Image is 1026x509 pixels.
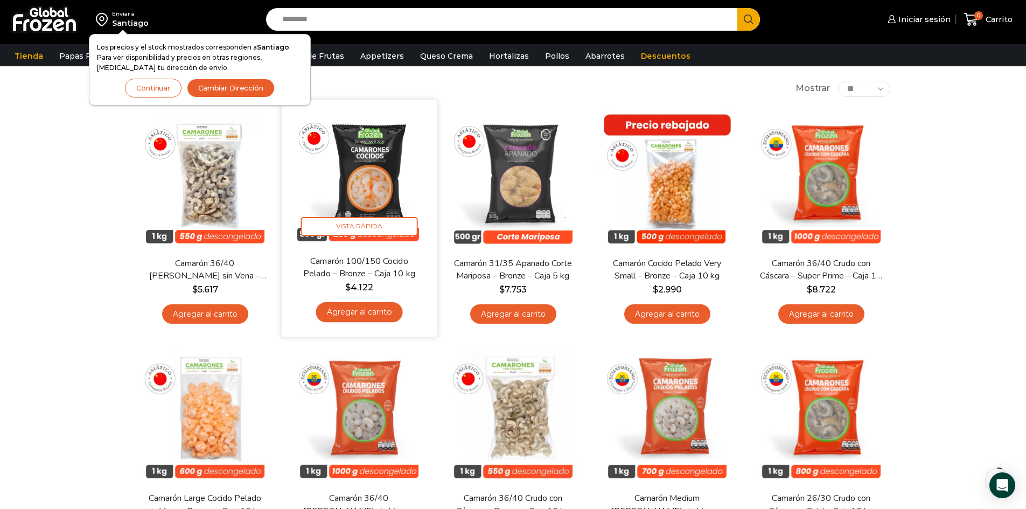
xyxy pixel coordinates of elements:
a: Abarrotes [580,46,630,66]
p: Los precios y el stock mostrados corresponden a . Para ver disponibilidad y precios en otras regi... [97,42,303,73]
span: Vista Rápida [301,217,417,236]
a: Tienda [9,46,48,66]
a: Agregar al carrito: “Camarón 36/40 Crudo Pelado sin Vena - Bronze - Caja 10 kg” [162,304,248,324]
strong: Santiago [257,43,289,51]
bdi: 8.722 [807,284,836,295]
span: $ [653,284,658,295]
bdi: 5.617 [192,284,218,295]
span: $ [807,284,812,295]
a: Pollos [540,46,575,66]
a: Camarón 36/40 [PERSON_NAME] sin Vena – Bronze – Caja 10 kg [143,257,267,282]
span: Iniciar sesión [896,14,951,25]
a: Camarón 36/40 Crudo con Cáscara – Super Prime – Caja 10 kg [759,257,883,282]
div: Enviar a [112,10,149,18]
bdi: 7.753 [499,284,527,295]
div: Santiago [112,18,149,29]
a: 0 Carrito [961,7,1015,32]
button: Cambiar Dirección [187,79,275,97]
a: Appetizers [355,46,409,66]
a: Agregar al carrito: “Camarón 31/35 Apanado Corte Mariposa - Bronze - Caja 5 kg” [470,304,556,324]
a: Camarón Cocido Pelado Very Small – Bronze – Caja 10 kg [605,257,729,282]
a: Queso Crema [415,46,478,66]
a: Iniciar sesión [885,9,951,30]
span: Mostrar [795,82,830,95]
a: Camarón 31/35 Apanado Corte Mariposa – Bronze – Caja 5 kg [451,257,575,282]
div: Open Intercom Messenger [989,472,1015,498]
a: Camarón 100/150 Cocido Pelado – Bronze – Caja 10 kg [296,255,421,280]
a: Agregar al carrito: “Camarón 100/150 Cocido Pelado - Bronze - Caja 10 kg” [316,302,402,322]
bdi: 2.990 [653,284,682,295]
span: $ [192,284,198,295]
span: $ [345,282,351,292]
span: Carrito [983,14,1013,25]
span: $ [499,284,505,295]
a: Hortalizas [484,46,534,66]
span: 0 [974,11,983,20]
a: Agregar al carrito: “Camarón 36/40 Crudo con Cáscara - Super Prime - Caja 10 kg” [778,304,864,324]
a: Pulpa de Frutas [277,46,350,66]
bdi: 4.122 [345,282,373,292]
a: Papas Fritas [54,46,114,66]
a: Agregar al carrito: “Camarón Cocido Pelado Very Small - Bronze - Caja 10 kg” [624,304,710,324]
button: Continuar [125,79,182,97]
img: address-field-icon.svg [96,10,112,29]
a: Descuentos [636,46,696,66]
button: Search button [737,8,760,31]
